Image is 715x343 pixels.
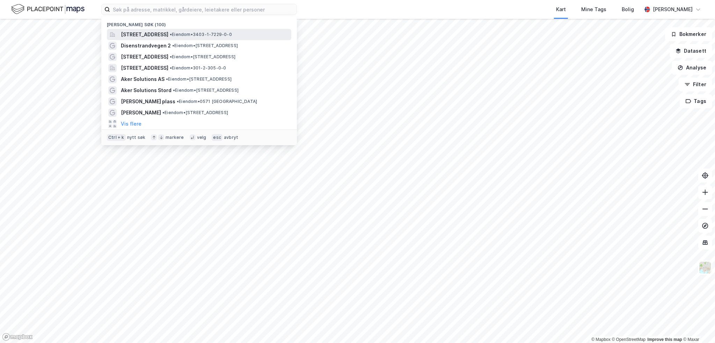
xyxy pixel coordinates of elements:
[672,61,712,75] button: Analyse
[170,65,226,71] span: Eiendom • 301-2-305-0-0
[110,4,297,15] input: Søk på adresse, matrikkel, gårdeiere, leietakere eller personer
[173,88,239,93] span: Eiendom • [STREET_ADDRESS]
[127,135,146,140] div: nytt søk
[172,43,238,49] span: Eiendom • [STREET_ADDRESS]
[699,261,712,274] img: Z
[556,5,566,14] div: Kart
[11,3,85,15] img: logo.f888ab2527a4732fd821a326f86c7f29.svg
[107,134,126,141] div: Ctrl + k
[162,110,165,115] span: •
[653,5,693,14] div: [PERSON_NAME]
[121,109,161,117] span: [PERSON_NAME]
[170,65,172,70] span: •
[121,53,168,61] span: [STREET_ADDRESS]
[680,310,715,343] div: Kontrollprogram for chat
[622,5,634,14] div: Bolig
[670,44,712,58] button: Datasett
[121,30,168,39] span: [STREET_ADDRESS]
[591,337,611,342] a: Mapbox
[197,135,206,140] div: velg
[166,76,232,82] span: Eiendom • [STREET_ADDRESS]
[172,43,174,48] span: •
[612,337,646,342] a: OpenStreetMap
[581,5,606,14] div: Mine Tags
[177,99,257,104] span: Eiendom • 0571 [GEOGRAPHIC_DATA]
[680,310,715,343] iframe: Chat Widget
[121,75,165,83] span: Aker Solutions AS
[170,54,235,60] span: Eiendom • [STREET_ADDRESS]
[121,120,141,128] button: Vis flere
[166,76,168,82] span: •
[121,64,168,72] span: [STREET_ADDRESS]
[170,32,232,37] span: Eiendom • 3403-1-7229-0-0
[173,88,175,93] span: •
[679,77,712,91] button: Filter
[224,135,238,140] div: avbryt
[665,27,712,41] button: Bokmerker
[101,16,297,29] div: [PERSON_NAME] søk (100)
[121,97,175,106] span: [PERSON_NAME] plass
[170,32,172,37] span: •
[121,42,171,50] span: Disenstrandvegen 2
[121,86,172,95] span: Aker Solutions Stord
[648,337,682,342] a: Improve this map
[166,135,184,140] div: markere
[177,99,179,104] span: •
[2,333,33,341] a: Mapbox homepage
[162,110,228,115] span: Eiendom • [STREET_ADDRESS]
[212,134,222,141] div: esc
[680,94,712,108] button: Tags
[170,54,172,59] span: •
